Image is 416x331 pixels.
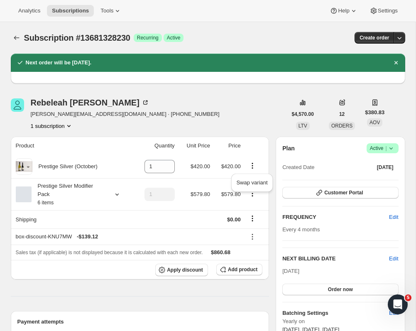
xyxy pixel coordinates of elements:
button: 12 [334,108,350,120]
button: Swap variant [234,176,270,189]
iframe: Intercom live chat [388,294,408,314]
span: Analytics [18,7,40,14]
button: Subscriptions [11,32,22,44]
button: Tools [95,5,127,17]
span: Rebeleah Abel [11,98,24,112]
button: Order now [282,284,398,295]
span: [DATE] [377,164,394,171]
span: Active [370,144,395,152]
span: [PERSON_NAME][EMAIL_ADDRESS][DOMAIN_NAME] · [PHONE_NUMBER] [31,110,220,118]
span: Swap variant [236,179,267,186]
span: Active [167,34,181,41]
span: Create order [360,34,389,41]
button: Create order [355,32,394,44]
span: Help [338,7,349,14]
h2: Plan [282,144,295,152]
span: Created Date [282,163,314,172]
button: Analytics [13,5,45,17]
span: LTV [299,123,307,129]
th: Product [11,137,133,155]
span: $4,570.00 [292,111,314,118]
span: $420.00 [191,163,210,169]
span: ORDERS [331,123,352,129]
button: Product actions [31,122,73,130]
span: 5 [405,294,411,301]
span: | [385,145,387,152]
small: 6 items [38,200,54,206]
button: Edit [384,306,403,320]
h2: Payment attempts [17,318,263,326]
button: Settings [365,5,403,17]
div: Rebeleah [PERSON_NAME] [31,98,149,107]
span: Order now [328,286,353,293]
span: AOV [370,120,380,125]
th: Shipping [11,210,133,228]
th: Price [213,137,243,155]
button: Apply discount [155,264,208,276]
button: Help [325,5,362,17]
span: Every 4 months [282,226,320,233]
span: Subscription #13681328230 [24,33,130,42]
button: $4,570.00 [287,108,319,120]
span: $860.68 [211,249,230,255]
span: Customer Portal [324,189,363,196]
span: Settings [378,7,398,14]
span: $420.00 [221,163,241,169]
span: Tools [100,7,113,14]
h2: Next order will be [DATE]. [26,59,92,67]
div: Prestige Silver (October) [32,162,98,171]
span: $579.80 [221,191,241,197]
span: Subscriptions [52,7,89,14]
h6: Batching Settings [282,309,389,317]
button: [DATE] [372,162,399,173]
span: - $139.12 [77,233,98,241]
button: Subscriptions [47,5,94,17]
span: Sales tax (if applicable) is not displayed because it is calculated with each new order. [16,250,203,255]
span: $579.80 [191,191,210,197]
span: Edit [389,213,398,221]
button: Edit [389,255,398,263]
button: Add product [216,264,262,275]
span: [DATE] [282,268,299,274]
button: Customer Portal [282,187,398,199]
span: $380.83 [365,108,384,117]
button: Edit [384,211,403,224]
span: $0.00 [227,216,241,223]
th: Quantity [133,137,177,155]
span: Apply discount [167,267,203,273]
button: Product actions [246,161,259,170]
button: Dismiss notification [390,57,402,69]
h2: FREQUENCY [282,213,389,221]
span: Add product [228,266,257,273]
span: Recurring [137,34,159,41]
h2: NEXT BILLING DATE [282,255,389,263]
div: Prestige Silver Modifier Pack [32,182,106,207]
span: Yearly on [282,317,398,326]
button: Shipping actions [246,214,259,223]
th: Unit Price [177,137,213,155]
span: 12 [339,111,345,118]
div: box-discount-KNU7MW [16,233,241,241]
